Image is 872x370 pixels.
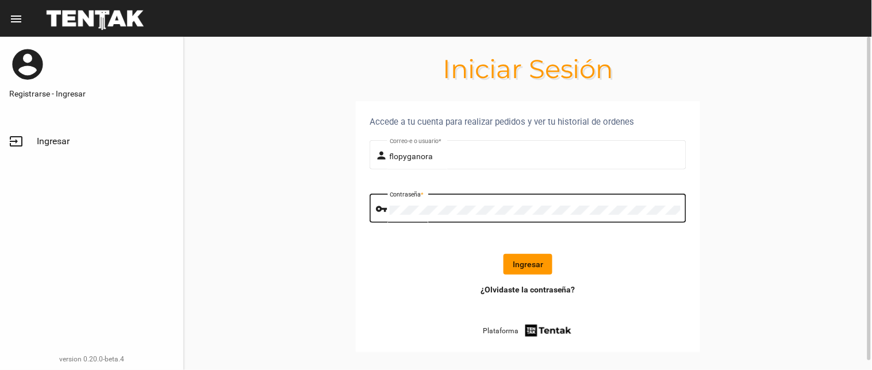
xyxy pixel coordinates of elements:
[184,60,872,78] h1: Iniciar Sesión
[9,12,23,26] mat-icon: menu
[370,115,686,129] div: Accede a tu cuenta para realizar pedidos y ver tu historial de ordenes
[483,325,518,337] span: Plataforma
[376,202,390,216] mat-icon: vpn_key
[483,323,573,338] a: Plataforma
[481,284,575,295] a: ¿Olvidaste la contraseña?
[37,136,70,147] span: Ingresar
[9,88,174,99] a: Registrarse - Ingresar
[9,46,46,83] mat-icon: account_circle
[9,134,23,148] mat-icon: input
[524,323,573,338] img: tentak-firm.png
[376,149,390,163] mat-icon: person
[9,353,174,365] div: version 0.20.0-beta.4
[504,254,552,275] button: Ingresar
